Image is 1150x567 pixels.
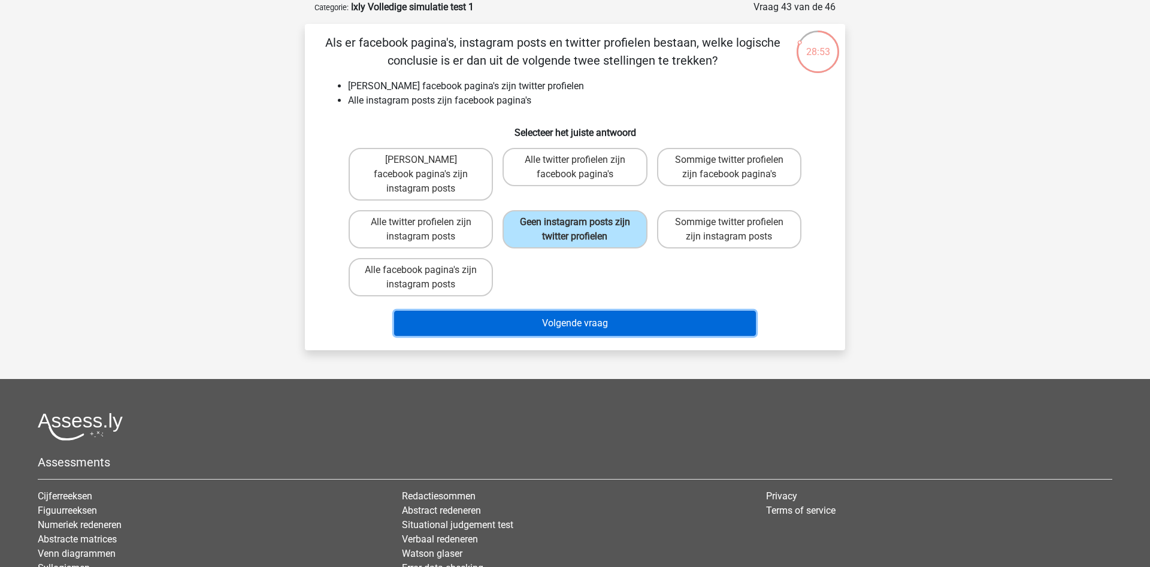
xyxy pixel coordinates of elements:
h6: Selecteer het juiste antwoord [324,117,826,138]
a: Redactiesommen [402,490,476,502]
strong: Ixly Volledige simulatie test 1 [351,1,474,13]
a: Watson glaser [402,548,462,559]
label: Sommige twitter profielen zijn instagram posts [657,210,801,248]
label: Sommige twitter profielen zijn facebook pagina's [657,148,801,186]
label: Alle facebook pagina's zijn instagram posts [349,258,493,296]
small: Categorie: [314,3,349,12]
a: Verbaal redeneren [402,533,478,545]
a: Cijferreeksen [38,490,92,502]
a: Terms of service [766,505,836,516]
a: Venn diagrammen [38,548,116,559]
a: Abstract redeneren [402,505,481,516]
div: 28:53 [795,29,840,59]
li: Alle instagram posts zijn facebook pagina's [348,93,826,108]
img: Assessly logo [38,413,123,441]
a: Abstracte matrices [38,533,117,545]
label: [PERSON_NAME] facebook pagina's zijn instagram posts [349,148,493,201]
p: Als er facebook pagina's, instagram posts en twitter profielen bestaan, welke logische conclusie ... [324,34,781,69]
a: Figuurreeksen [38,505,97,516]
button: Volgende vraag [394,311,756,336]
a: Situational judgement test [402,519,513,530]
a: Privacy [766,490,797,502]
label: Geen instagram posts zijn twitter profielen [503,210,647,248]
label: Alle twitter profielen zijn instagram posts [349,210,493,248]
h5: Assessments [38,455,1112,469]
label: Alle twitter profielen zijn facebook pagina's [503,148,647,186]
a: Numeriek redeneren [38,519,122,530]
li: [PERSON_NAME] facebook pagina's zijn twitter profielen [348,79,826,93]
